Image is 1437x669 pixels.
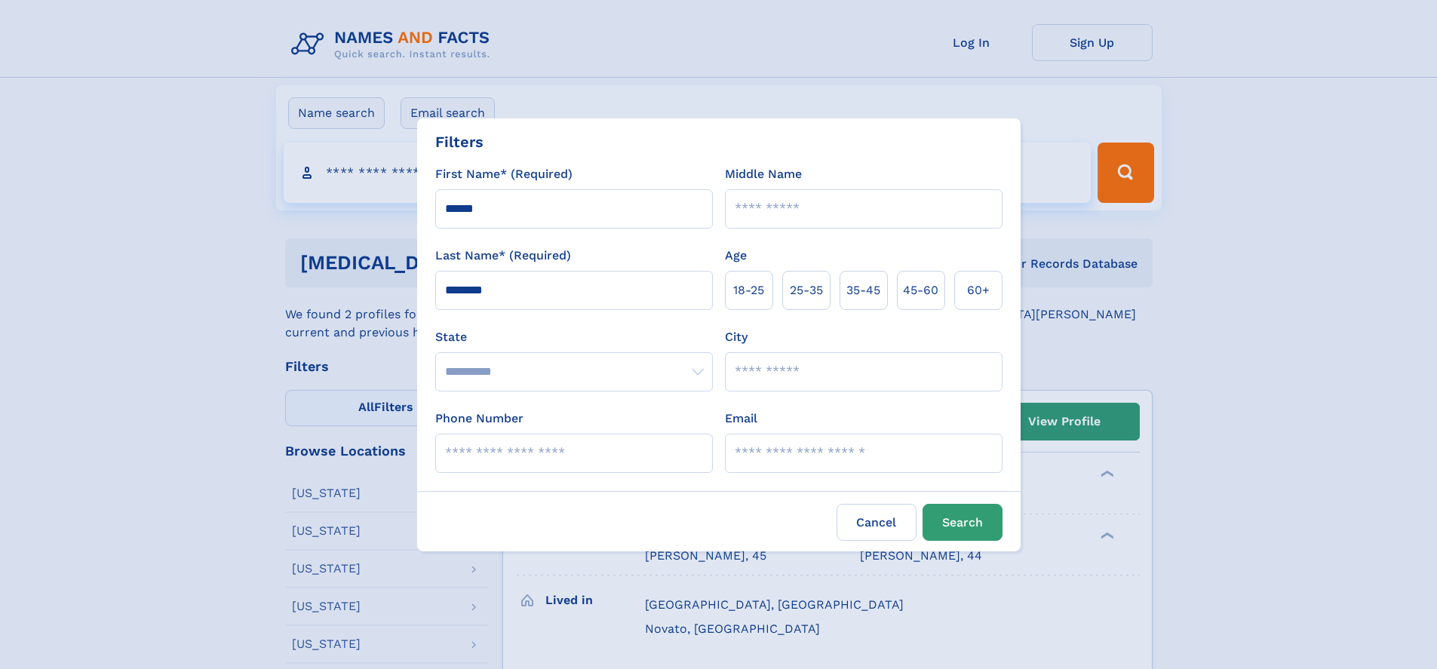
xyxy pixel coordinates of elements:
[435,247,571,265] label: Last Name* (Required)
[967,281,990,299] span: 60+
[435,165,573,183] label: First Name* (Required)
[435,410,524,428] label: Phone Number
[903,281,938,299] span: 45‑60
[837,504,917,541] label: Cancel
[790,281,823,299] span: 25‑35
[733,281,764,299] span: 18‑25
[923,504,1003,541] button: Search
[725,247,747,265] label: Age
[725,328,748,346] label: City
[846,281,880,299] span: 35‑45
[435,328,713,346] label: State
[725,165,802,183] label: Middle Name
[725,410,757,428] label: Email
[435,130,484,153] div: Filters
